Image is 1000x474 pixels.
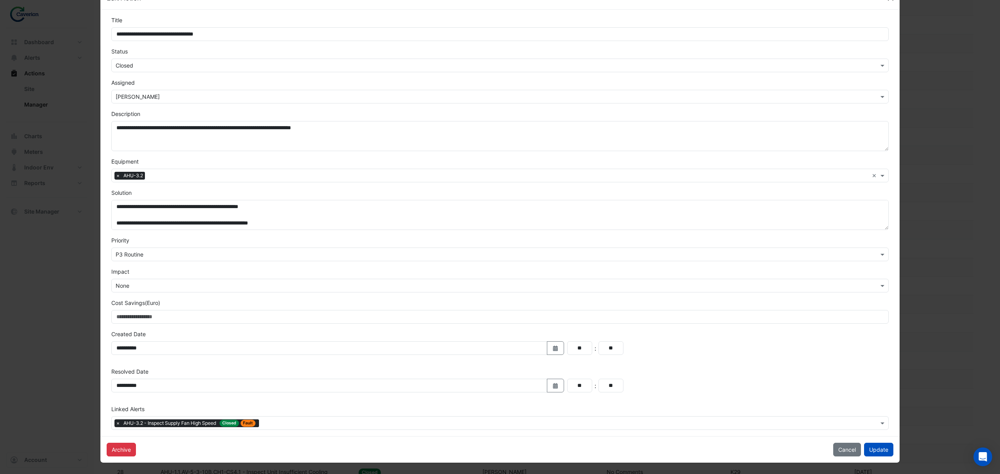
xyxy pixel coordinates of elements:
[592,344,598,353] div: :
[111,157,139,166] label: Equipment
[552,345,559,351] fa-icon: Select Date
[598,379,623,392] input: Minutes
[872,171,879,180] span: Clear
[114,172,121,180] span: ×
[111,405,145,413] label: Linked Alerts
[220,420,239,427] span: Closed
[111,16,122,24] label: Title
[111,267,129,276] label: Impact
[111,189,132,197] label: Solution
[111,330,146,338] label: Created Date
[111,47,128,55] label: Status
[864,443,893,456] button: Update
[567,379,592,392] input: Hours
[121,419,259,427] span: AHU-3.2 - Inspect Supply Fan High Speed
[111,110,140,118] label: Description
[107,443,136,456] button: Archive
[973,447,992,466] div: Open Intercom Messenger
[111,367,148,376] label: Resolved Date
[123,420,218,427] span: AHU-3.2 - Inspect Supply Fan High Speed
[121,172,145,180] span: AHU-3.2
[598,341,623,355] input: Minutes
[241,420,256,427] span: Fault
[592,381,598,390] div: :
[111,236,129,244] label: Priority
[552,382,559,389] fa-icon: Select Date
[567,341,592,355] input: Hours
[833,443,861,456] button: Cancel
[111,299,160,307] label: Cost Savings (Euro)
[111,78,135,87] label: Assigned
[114,419,121,427] span: ×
